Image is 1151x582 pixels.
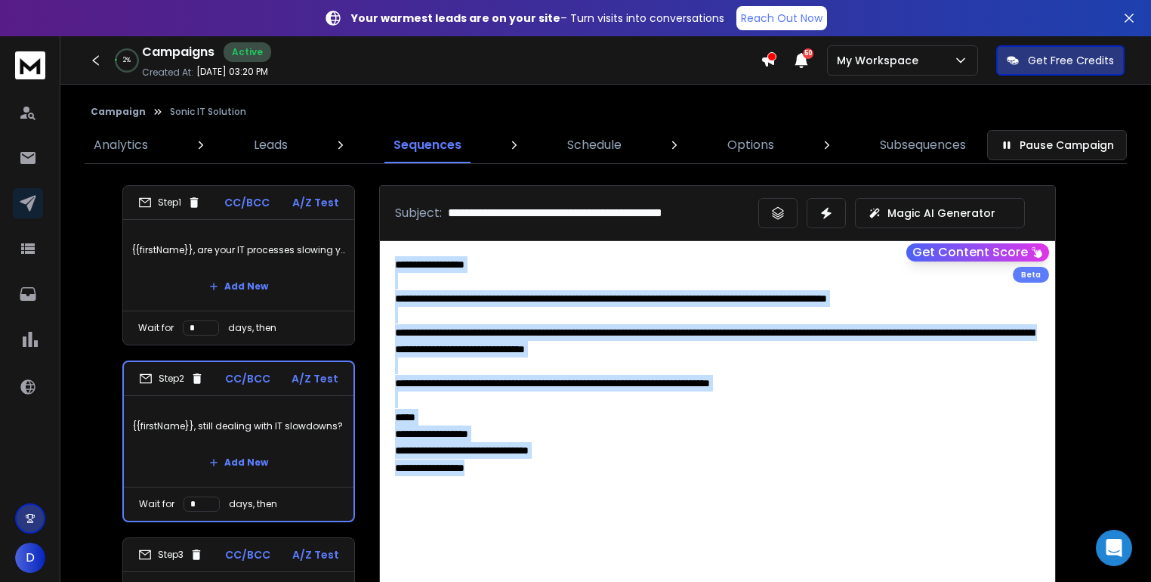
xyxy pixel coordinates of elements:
p: {{firstName}}, are your IT processes slowing you down? [132,229,345,271]
p: Sonic IT Solution [170,106,246,118]
a: Reach Out Now [736,6,827,30]
p: CC/BCC [225,371,270,386]
li: Step2CC/BCCA/Z Test{{firstName}}, still dealing with IT slowdowns?Add NewWait fordays, then [122,361,355,522]
button: Campaign [91,106,146,118]
p: Options [727,136,774,154]
div: Beta [1013,267,1049,283]
p: 2 % [123,56,131,65]
p: Created At: [142,67,193,79]
strong: Your warmest leads are on your site [351,11,560,26]
p: days, then [228,322,276,334]
button: Get Free Credits [996,45,1125,76]
button: D [15,543,45,573]
p: Magic AI Generator [887,206,995,221]
a: Options [718,127,783,163]
span: 50 [803,48,813,59]
p: Wait for [138,322,174,334]
p: A/Z Test [292,547,339,562]
p: Subject: [395,204,442,222]
p: CC/BCC [225,547,270,562]
div: Step 3 [138,548,203,562]
div: Active [224,42,271,62]
p: days, then [229,498,277,510]
button: Add New [197,271,280,302]
button: Magic AI Generator [855,198,1025,228]
button: Get Content Score [906,243,1049,262]
p: CC/BCC [224,195,270,210]
p: A/Z Test [292,371,338,386]
p: Sequences [393,136,461,154]
li: Step1CC/BCCA/Z Test{{firstName}}, are your IT processes slowing you down?Add NewWait fordays, then [122,185,355,345]
div: Step 2 [139,372,204,385]
div: Step 1 [138,196,201,209]
a: Subsequences [871,127,975,163]
p: – Turn visits into conversations [351,11,724,26]
a: Leads [245,127,297,163]
p: [DATE] 03:20 PM [196,66,268,78]
p: Subsequences [880,136,966,154]
p: My Workspace [837,53,924,68]
p: Wait for [139,498,174,510]
p: Analytics [94,136,148,154]
p: {{firstName}}, still dealing with IT slowdowns? [133,405,344,447]
button: Add New [197,447,280,478]
a: Analytics [85,127,157,163]
p: Leads [254,136,288,154]
button: Pause Campaign [987,130,1127,160]
p: Reach Out Now [741,11,822,26]
p: Schedule [567,136,622,154]
div: Open Intercom Messenger [1096,530,1132,566]
a: Schedule [558,127,631,163]
a: Sequences [384,127,471,163]
p: Get Free Credits [1028,53,1114,68]
img: logo [15,51,45,79]
p: A/Z Test [292,195,339,210]
h1: Campaigns [142,43,214,61]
